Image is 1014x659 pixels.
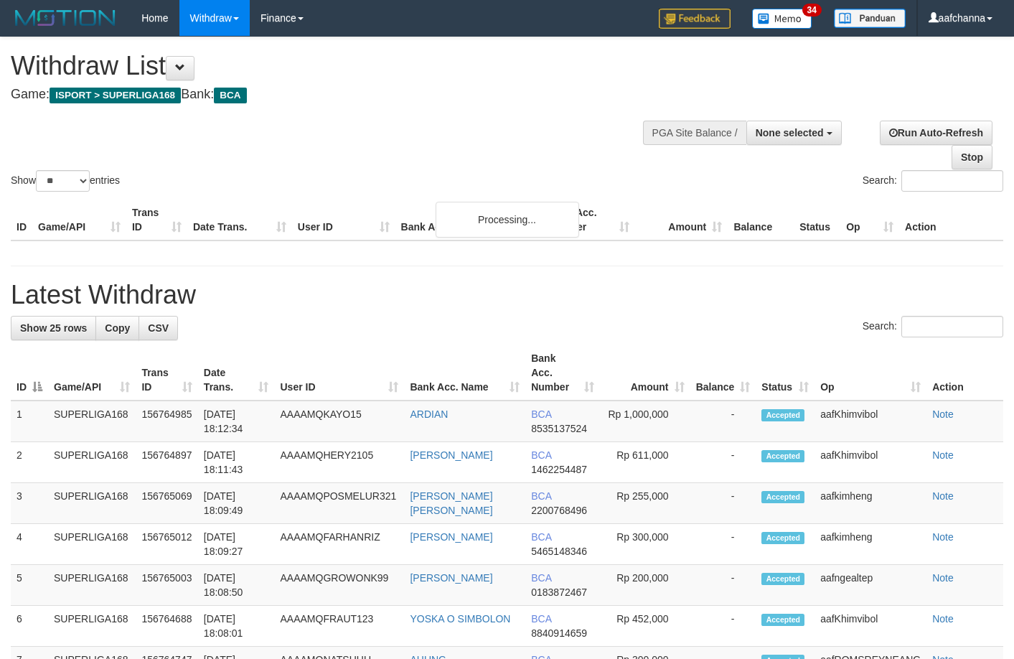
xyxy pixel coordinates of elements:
[901,170,1003,192] input: Search:
[48,442,136,483] td: SUPERLIGA168
[292,200,395,240] th: User ID
[880,121,992,145] a: Run Auto-Refresh
[531,505,587,516] span: Copy 2200768496 to clipboard
[11,170,120,192] label: Show entries
[136,524,197,565] td: 156765012
[136,565,197,606] td: 156765003
[11,281,1003,309] h1: Latest Withdraw
[531,423,587,434] span: Copy 8535137524 to clipboard
[600,401,690,442] td: Rp 1,000,000
[761,409,804,421] span: Accepted
[436,202,579,238] div: Processing...
[690,483,756,524] td: -
[48,606,136,647] td: SUPERLIGA168
[926,345,1003,401] th: Action
[761,614,804,626] span: Accepted
[756,127,824,139] span: None selected
[746,121,842,145] button: None selected
[136,345,197,401] th: Trans ID: activate to sort column ascending
[410,490,492,516] a: [PERSON_NAME] [PERSON_NAME]
[815,401,926,442] td: aafKhimvibol
[136,606,197,647] td: 156764688
[952,145,992,169] a: Stop
[11,88,662,102] h4: Game: Bank:
[863,170,1003,192] label: Search:
[11,345,48,401] th: ID: activate to sort column descending
[659,9,731,29] img: Feedback.jpg
[600,606,690,647] td: Rp 452,000
[756,345,815,401] th: Status: activate to sort column ascending
[48,401,136,442] td: SUPERLIGA168
[48,483,136,524] td: SUPERLIGA168
[126,200,187,240] th: Trans ID
[198,606,275,647] td: [DATE] 18:08:01
[815,442,926,483] td: aafKhimvibol
[50,88,181,103] span: ISPORT > SUPERLIGA168
[198,565,275,606] td: [DATE] 18:08:50
[214,88,246,103] span: BCA
[11,200,32,240] th: ID
[11,606,48,647] td: 6
[728,200,794,240] th: Balance
[11,52,662,80] h1: Withdraw List
[531,586,587,598] span: Copy 0183872467 to clipboard
[690,401,756,442] td: -
[834,9,906,28] img: panduan.png
[600,565,690,606] td: Rp 200,000
[136,401,197,442] td: 156764985
[531,613,551,625] span: BCA
[274,524,404,565] td: AAAAMQFARHANRIZ
[932,449,954,461] a: Note
[274,565,404,606] td: AAAAMQGROWONK99
[815,606,926,647] td: aafKhimvibol
[274,345,404,401] th: User ID: activate to sort column ascending
[48,345,136,401] th: Game/API: activate to sort column ascending
[198,524,275,565] td: [DATE] 18:09:27
[11,524,48,565] td: 4
[531,408,551,420] span: BCA
[635,200,728,240] th: Amount
[198,483,275,524] td: [DATE] 18:09:49
[752,9,812,29] img: Button%20Memo.svg
[274,606,404,647] td: AAAAMQFRAUT123
[761,450,804,462] span: Accepted
[690,345,756,401] th: Balance: activate to sort column ascending
[932,613,954,625] a: Note
[932,490,954,502] a: Note
[274,401,404,442] td: AAAAMQKAYO15
[815,483,926,524] td: aafkimheng
[20,322,87,334] span: Show 25 rows
[11,401,48,442] td: 1
[531,464,587,475] span: Copy 1462254487 to clipboard
[761,532,804,544] span: Accepted
[531,572,551,584] span: BCA
[815,524,926,565] td: aafkimheng
[690,524,756,565] td: -
[815,565,926,606] td: aafngealtep
[690,442,756,483] td: -
[136,483,197,524] td: 156765069
[761,491,804,503] span: Accepted
[794,200,840,240] th: Status
[187,200,292,240] th: Date Trans.
[410,531,492,543] a: [PERSON_NAME]
[11,483,48,524] td: 3
[840,200,899,240] th: Op
[525,345,600,401] th: Bank Acc. Number: activate to sort column ascending
[404,345,525,401] th: Bank Acc. Name: activate to sort column ascending
[761,573,804,585] span: Accepted
[690,606,756,647] td: -
[932,408,954,420] a: Note
[32,200,126,240] th: Game/API
[901,316,1003,337] input: Search:
[932,531,954,543] a: Note
[531,627,587,639] span: Copy 8840914659 to clipboard
[531,546,587,557] span: Copy 5465148346 to clipboard
[48,565,136,606] td: SUPERLIGA168
[600,483,690,524] td: Rp 255,000
[198,442,275,483] td: [DATE] 18:11:43
[410,613,510,625] a: YOSKA O SIMBOLON
[198,401,275,442] td: [DATE] 18:12:34
[815,345,926,401] th: Op: activate to sort column ascending
[643,121,746,145] div: PGA Site Balance /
